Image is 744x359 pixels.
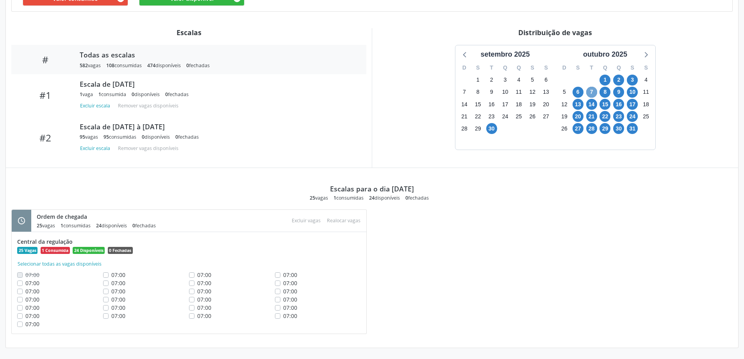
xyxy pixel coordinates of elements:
[106,62,142,69] div: consumidas
[558,62,571,74] div: D
[527,111,538,122] span: sexta-feira, 26 de setembro de 2025
[580,49,630,60] div: outubro 2025
[586,87,597,98] span: terça-feira, 7 de outubro de 2025
[459,123,470,134] span: domingo, 28 de setembro de 2025
[197,304,211,311] span: 07:00
[324,215,364,226] div: Escolha as vagas para realocar
[527,99,538,110] span: sexta-feira, 19 de setembro de 2025
[612,62,626,74] div: Q
[627,111,638,122] span: sexta-feira, 24 de outubro de 2025
[96,222,127,229] div: disponíveis
[165,91,168,98] span: 0
[369,195,375,201] span: 24
[132,91,134,98] span: 0
[80,50,355,59] div: Todas as escalas
[613,99,624,110] span: quinta-feira, 16 de outubro de 2025
[111,304,125,311] span: 07:00
[613,123,624,134] span: quinta-feira, 30 de outubro de 2025
[132,222,135,229] span: 0
[627,123,638,134] span: sexta-feira, 31 de outubro de 2025
[405,195,429,201] div: fechadas
[513,111,524,122] span: quinta-feira, 25 de setembro de 2025
[25,320,39,328] span: 07:00
[459,99,470,110] span: domingo, 14 de setembro de 2025
[289,215,324,226] div: Escolha as vagas para excluir
[283,288,297,295] span: 07:00
[486,75,497,86] span: terça-feira, 2 de setembro de 2025
[175,134,199,140] div: fechadas
[559,87,570,98] span: domingo, 5 de outubro de 2025
[559,123,570,134] span: domingo, 26 de outubro de 2025
[80,134,85,140] span: 95
[283,312,297,320] span: 07:00
[486,87,497,98] span: terça-feira, 9 de setembro de 2025
[37,222,55,229] div: vagas
[477,49,533,60] div: setembro 2025
[80,100,113,111] button: Excluir escala
[283,271,297,279] span: 07:00
[641,111,651,122] span: sábado, 25 de outubro de 2025
[17,54,74,65] div: #
[197,279,211,287] span: 07:00
[186,62,189,69] span: 0
[98,91,126,98] div: consumida
[142,134,145,140] span: 0
[573,111,583,122] span: segunda-feira, 20 de outubro de 2025
[500,111,510,122] span: quarta-feira, 24 de setembro de 2025
[459,87,470,98] span: domingo, 7 de setembro de 2025
[613,87,624,98] span: quinta-feira, 9 de outubro de 2025
[334,195,336,201] span: 1
[330,184,414,193] div: Escalas para o dia [DATE]
[599,123,610,134] span: quarta-feira, 29 de outubro de 2025
[17,238,361,246] div: Central da regulação
[598,62,612,74] div: Q
[369,195,400,201] div: disponíveis
[17,247,37,254] span: 25 Vagas
[37,213,161,221] div: Ordem de chegada
[106,62,114,69] span: 108
[378,28,733,37] div: Distribuição de vagas
[627,75,638,86] span: sexta-feira, 3 de outubro de 2025
[17,216,26,225] i: schedule
[73,247,105,254] span: 24 Disponíveis
[473,99,484,110] span: segunda-feira, 15 de setembro de 2025
[639,62,653,74] div: S
[541,75,551,86] span: sábado, 6 de setembro de 2025
[586,111,597,122] span: terça-feira, 21 de outubro de 2025
[186,62,210,69] div: fechadas
[626,62,639,74] div: S
[17,260,102,268] button: Selecionar todas as vagas disponíveis
[147,62,181,69] div: disponíveis
[80,143,113,154] button: Excluir escala
[559,111,570,122] span: domingo, 19 de outubro de 2025
[613,111,624,122] span: quinta-feira, 23 de outubro de 2025
[541,111,551,122] span: sábado, 27 de setembro de 2025
[559,99,570,110] span: domingo, 12 de outubro de 2025
[405,195,408,201] span: 0
[513,99,524,110] span: quinta-feira, 18 de setembro de 2025
[310,195,315,201] span: 25
[111,312,125,320] span: 07:00
[541,87,551,98] span: sábado, 13 de setembro de 2025
[197,296,211,303] span: 07:00
[25,288,39,295] span: 07:00
[17,89,74,101] div: #1
[283,279,297,287] span: 07:00
[80,134,98,140] div: vagas
[41,247,70,254] span: 1 Consumida
[25,304,39,311] span: 07:00
[500,99,510,110] span: quarta-feira, 17 de setembro de 2025
[613,75,624,86] span: quinta-feira, 2 de outubro de 2025
[586,123,597,134] span: terça-feira, 28 de outubro de 2025
[641,75,651,86] span: sábado, 4 de outubro de 2025
[142,134,170,140] div: disponíveis
[586,99,597,110] span: terça-feira, 14 de outubro de 2025
[80,122,355,131] div: Escala de [DATE] à [DATE]
[486,111,497,122] span: terça-feira, 23 de setembro de 2025
[25,279,39,287] span: 07:00
[599,87,610,98] span: quarta-feira, 8 de outubro de 2025
[541,99,551,110] span: sábado, 20 de setembro de 2025
[486,123,497,134] span: terça-feira, 30 de setembro de 2025
[111,288,125,295] span: 07:00
[197,271,211,279] span: 07:00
